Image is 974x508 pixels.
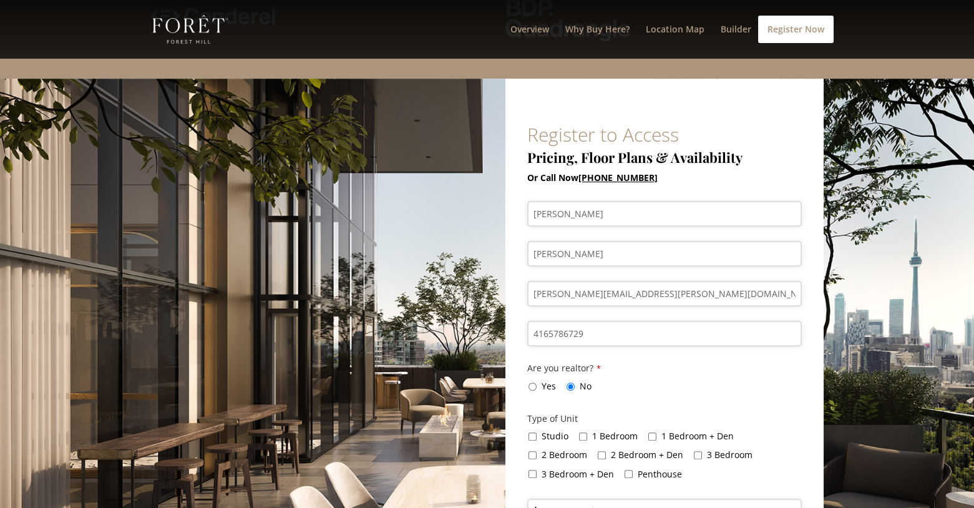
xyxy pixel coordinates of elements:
span: 1 Bedroom + Den [661,430,734,442]
label: Are you realtor? [527,361,601,376]
span: 2 Bedroom [542,449,587,461]
span: 1 Bedroom [592,430,638,442]
a: Register Now [758,16,834,43]
p: Or Call Now [527,170,802,185]
span: 3 Bedroom [707,449,752,461]
a: Builder [721,25,751,59]
span: 3 Bedroom + Den [542,468,614,480]
h1: Register to Access [527,125,802,150]
span: 2 Bedroom + Den [611,449,683,461]
a: Why Buy Here? [565,25,630,59]
span: No [580,380,592,392]
strong: Pricing, Floor Plans & Availability [527,148,743,167]
span: Studio [542,430,568,442]
img: Foret Condos in Forest Hill [153,15,228,44]
a: Location Map [646,25,704,59]
span: Penthouse [638,468,682,480]
label: Type of Unit [527,411,578,426]
a: [PHONE_NUMBER] [578,172,658,183]
a: Overview [510,25,549,59]
span: Yes [542,380,556,392]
